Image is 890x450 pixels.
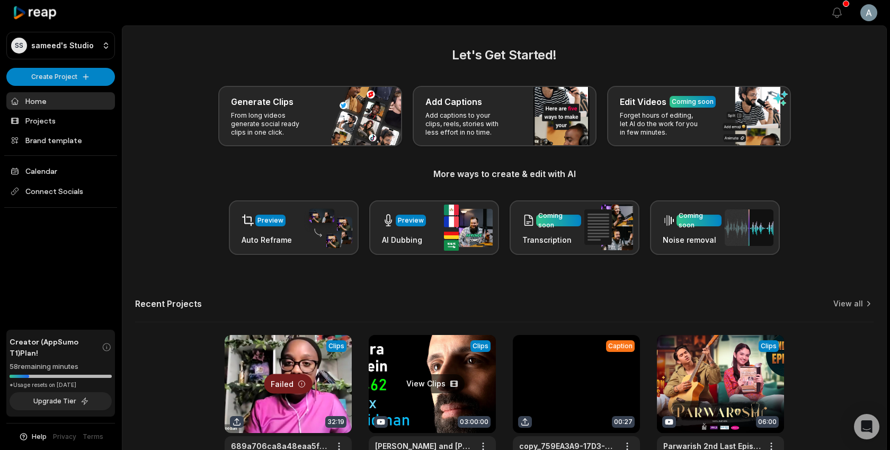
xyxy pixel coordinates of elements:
img: transcription.png [584,205,633,250]
p: sameed's Studio [31,41,94,50]
span: Creator (AppSumo T1) Plan! [10,336,102,358]
span: Connect Socials [6,182,115,201]
div: SS [11,38,27,54]
img: ai_dubbing.png [444,205,493,251]
div: Preview [257,216,283,225]
h3: Generate Clips [231,95,293,108]
button: Upgrade Tier [10,392,112,410]
h3: Noise removal [663,234,722,245]
img: noise_removal.png [725,209,773,246]
div: *Usage resets on [DATE] [10,381,112,389]
h3: Add Captions [425,95,482,108]
p: From long videos generate social ready clips in one click. [231,111,313,137]
div: 58 remaining minutes [10,361,112,372]
h2: Recent Projects [135,298,202,309]
p: Add captions to your clips, reels, stories with less effort in no time. [425,111,508,137]
div: Preview [398,216,424,225]
button: Create Project [6,68,115,86]
h2: Let's Get Started! [135,46,874,65]
h3: More ways to create & edit with AI [135,167,874,180]
h3: Auto Reframe [242,234,292,245]
div: Coming soon [672,97,714,107]
a: Home [6,92,115,110]
h3: Edit Videos [620,95,666,108]
h3: AI Dubbing [382,234,426,245]
img: auto_reframe.png [304,207,352,249]
a: Privacy [53,432,76,442]
span: Help [32,432,47,442]
a: Brand template [6,131,115,149]
div: Coming soon [679,211,719,230]
a: Calendar [6,162,115,180]
div: Coming soon [538,211,579,230]
h3: Transcription [522,234,581,245]
p: Forget hours of editing, let AI do the work for you in few minutes. [620,111,702,137]
a: Projects [6,112,115,129]
a: Terms [83,432,103,442]
a: View all [833,298,863,309]
div: Open Intercom Messenger [854,414,879,439]
button: Help [19,432,47,442]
